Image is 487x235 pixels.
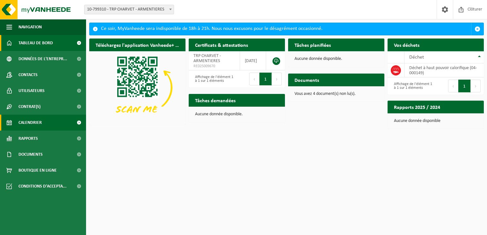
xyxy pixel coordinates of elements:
div: Affichage de l'élément 1 à 1 sur 1 éléments [192,72,234,86]
button: Previous [249,73,259,85]
button: 1 [458,80,471,92]
span: Conditions d'accepta... [18,178,67,194]
span: TRP CHARVET - ARMENTIERES [193,53,221,63]
h2: Certificats & attestations [189,39,254,51]
span: Tableau de bord [18,35,53,51]
h2: Vos déchets [388,39,426,51]
p: Aucune donnée disponible. [195,112,279,117]
span: Rapports [18,131,38,146]
button: Next [272,73,282,85]
span: RED25009670 [193,64,235,69]
span: Déchet [409,55,424,60]
div: Affichage de l'élément 1 à 1 sur 1 éléments [391,79,432,93]
span: 10-799310 - TRP CHARVET - ARMENTIERES [84,5,174,14]
button: Next [471,80,481,92]
td: déchet à haut pouvoir calorifique (04-000149) [404,63,484,77]
button: Previous [448,80,458,92]
h2: Rapports 2025 / 2024 [388,101,447,113]
td: [DATE] [240,51,266,70]
h2: Tâches demandées [189,94,242,106]
button: 1 [259,73,272,85]
span: Contrat(s) [18,99,40,115]
h2: Téléchargez l'application Vanheede+ maintenant! [89,39,185,51]
img: Download de VHEPlus App [89,51,185,124]
span: Données de l'entrepr... [18,51,67,67]
span: Boutique en ligne [18,162,57,178]
h2: Tâches planifiées [288,39,337,51]
p: Aucune donnée disponible. [294,57,378,61]
span: Contacts [18,67,38,83]
h2: Documents [288,74,325,86]
p: Aucune donnée disponible [394,119,477,123]
a: Consulter les rapports [428,113,483,126]
div: Ce soir, MyVanheede sera indisponible de 18h à 21h. Nous nous excusons pour le désagrément occasi... [101,23,471,35]
span: Calendrier [18,115,42,131]
span: Utilisateurs [18,83,45,99]
p: Vous avez 4 document(s) non lu(s). [294,92,378,96]
span: Navigation [18,19,42,35]
span: Documents [18,146,43,162]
